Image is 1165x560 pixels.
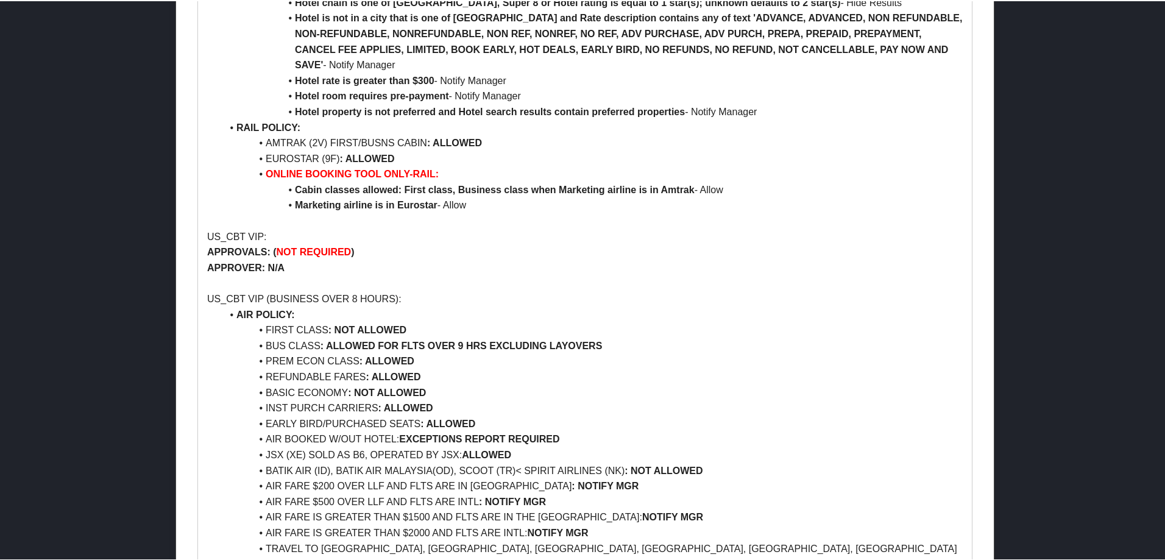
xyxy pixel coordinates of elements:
[222,337,963,353] li: BUS CLASS
[295,199,437,209] strong: Marketing airline is in Eurostar
[479,495,546,506] strong: : NOTIFY MGR
[295,105,685,116] strong: Hotel property is not preferred and Hotel search results contain preferred properties
[420,417,475,428] strong: : ALLOWED
[642,511,703,521] strong: NOTIFY MGR
[527,526,588,537] strong: NOTIFY MGR
[236,308,295,319] strong: AIR POLICY:
[295,12,965,69] strong: Hotel is not in a city that is one of [GEOGRAPHIC_DATA] and Rate description contains any of text...
[207,261,285,272] strong: APPROVER: N/A
[222,352,963,368] li: PREM ECON CLASS
[222,196,963,212] li: - Allow
[222,508,963,524] li: AIR FARE IS GREATER THAN $1500 AND FLTS ARE IN THE [GEOGRAPHIC_DATA]:
[207,290,963,306] p: US_CBT VIP (BUSINESS OVER 8 HOURS):
[366,370,420,381] strong: : ALLOWED
[320,339,603,350] strong: : ALLOWED FOR FLTS OVER 9 HRS EXCLUDING LAYOVERS
[277,246,352,256] strong: NOT REQUIRED
[207,228,963,244] p: US_CBT VIP:
[625,464,703,475] strong: : NOT ALLOWED
[222,103,963,119] li: - Notify Manager
[222,87,963,103] li: - Notify Manager
[295,74,434,85] strong: Hotel rate is greater than $300
[222,321,963,337] li: FIRST CLASS
[295,183,695,194] strong: Cabin classes allowed: First class, Business class when Marketing airline is in Amtrak
[236,121,300,132] strong: RAIL POLICY:
[273,246,276,256] strong: (
[462,448,511,459] strong: ALLOWED
[359,355,414,365] strong: : ALLOWED
[207,246,271,256] strong: APPROVALS:
[222,446,963,462] li: JSX (XE) SOLD AS B6, OPERATED BY JSX:
[222,493,963,509] li: AIR FARE $500 OVER LLF AND FLTS ARE INTL
[295,90,449,100] strong: Hotel room requires pre-payment
[339,152,394,163] strong: : ALLOWED
[572,480,639,490] strong: : NOTIFY MGR
[222,150,963,166] li: EUROSTAR (9F)
[222,415,963,431] li: EARLY BIRD/PURCHASED SEATS
[222,384,963,400] li: BASIC ECONOMY
[399,433,559,443] strong: EXCEPTIONS REPORT REQUIRED
[222,368,963,384] li: REFUNDABLE FARES
[427,136,482,147] strong: : ALLOWED
[378,402,433,412] strong: : ALLOWED
[222,524,963,540] li: AIR FARE IS GREATER THAN $2000 AND FLTS ARE INTL:
[266,168,439,178] strong: ONLINE BOOKING TOOL ONLY-RAIL:
[222,181,963,197] li: - Allow
[222,134,963,150] li: AMTRAK (2V) FIRST/BUSNS CABIN
[222,9,963,71] li: - Notify Manager
[222,399,963,415] li: INST PURCH CARRIERS
[222,462,963,478] li: BATIK AIR (ID), BATIK AIR MALAYSIA(OD), SCOOT (TR)< SPIRIT AIRLINES (NK)
[222,72,963,88] li: - Notify Manager
[351,246,354,256] strong: )
[328,324,406,334] strong: : NOT ALLOWED
[348,386,426,397] strong: : NOT ALLOWED
[222,430,963,446] li: AIR BOOKED W/OUT HOTEL:
[222,477,963,493] li: AIR FARE $200 OVER LLF AND FLTS ARE IN [GEOGRAPHIC_DATA]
